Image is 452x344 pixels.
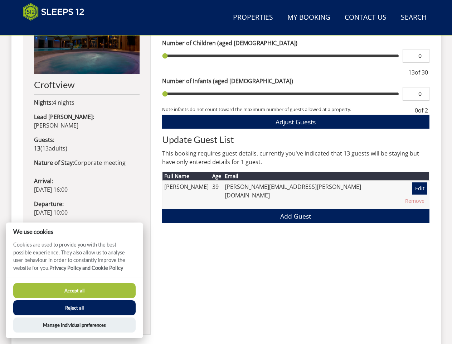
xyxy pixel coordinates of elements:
iframe: Customer reviews powered by Trustpilot [19,25,94,31]
p: [DATE] 16:00 [34,177,140,194]
button: Manage Individual preferences [13,317,136,333]
span: Adjust Guests [276,118,316,126]
a: Properties [230,10,276,26]
a: Edit [412,182,427,195]
td: [PERSON_NAME] [162,180,210,209]
label: Number of Children (aged [DEMOGRAPHIC_DATA]) [162,39,429,47]
p: [DATE] 10:00 [34,200,140,217]
img: Sleeps 12 [23,3,84,21]
span: 13 [42,144,49,152]
h2: We use cookies [6,228,143,235]
a: My Booking [285,10,333,26]
h2: Croftview [34,80,140,90]
div: of 30 [407,68,429,77]
span: [PERSON_NAME] [34,121,78,129]
th: Email [223,172,387,180]
span: ( ) [34,144,67,152]
button: Accept all [13,283,136,298]
td: [PERSON_NAME][EMAIL_ADDRESS][PERSON_NAME][DOMAIN_NAME] [223,180,387,209]
label: Number of Infants (aged [DEMOGRAPHIC_DATA]) [162,77,429,85]
h2: Update Guest List [162,134,429,144]
strong: Arrival: [34,177,53,185]
p: This booking requires guest details, currently you've indicated that 13 guests will be staying bu... [162,149,429,166]
button: Adjust Guests [162,115,429,129]
p: 4 nights [34,98,140,107]
a: Remove [402,195,427,207]
a: Search [398,10,429,26]
a: Privacy Policy and Cookie Policy [49,265,123,271]
strong: Nights: [34,99,53,106]
p: Corporate meeting [34,158,140,167]
th: Full Name [162,172,210,180]
strong: Guests: [34,136,54,144]
span: s [63,144,65,152]
a: Add Guest [162,209,429,223]
th: Age [210,172,223,180]
a: Croftview [34,6,140,90]
p: Cookies are used to provide you with the best possible experience. They also allow us to analyse ... [6,241,143,277]
strong: Departure: [34,200,64,208]
td: 39 [210,180,223,209]
span: adult [42,144,65,152]
div: of 2 [413,106,429,115]
strong: 13 [34,144,40,152]
span: 0 [415,106,418,114]
strong: Lead [PERSON_NAME]: [34,113,94,121]
span: 13 [408,68,415,76]
img: An image of 'Croftview' [34,6,140,74]
strong: Nature of Stay: [34,159,74,167]
small: Note infants do not count toward the maximum number of guests allowed at a property. [162,106,413,115]
button: Reject all [13,300,136,315]
a: Contact Us [342,10,389,26]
